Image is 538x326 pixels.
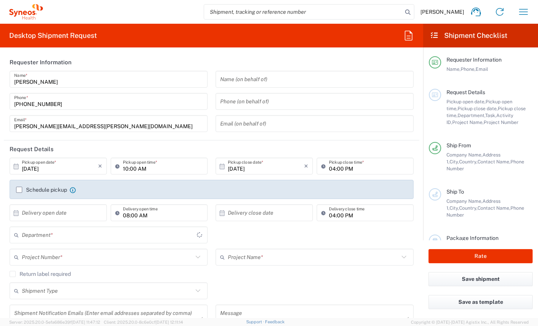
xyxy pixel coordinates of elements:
span: Server: 2025.20.0-5efa686e39f [9,320,100,324]
span: Name, [446,66,461,72]
a: Feedback [265,319,285,324]
a: Support [246,319,265,324]
span: Email [476,66,488,72]
h2: Request Details [10,145,54,153]
span: Task, [485,112,496,118]
span: Requester Information [446,57,502,63]
span: Phone, [461,66,476,72]
span: Project Number [484,119,518,125]
span: Ship To [446,189,464,195]
button: Save as template [428,295,533,309]
span: City, [450,159,459,165]
label: Return label required [10,271,71,277]
span: Ship From [446,142,471,148]
span: Contact Name, [477,159,510,165]
h2: Shipment Checklist [430,31,507,40]
button: Save shipment [428,272,533,286]
i: × [304,160,308,172]
span: Copyright © [DATE]-[DATE] Agistix Inc., All Rights Reserved [411,319,529,326]
label: Schedule pickup [16,187,67,193]
span: [DATE] 11:47:12 [72,320,100,324]
span: Company Name, [446,198,482,204]
input: Shipment, tracking or reference number [204,5,402,19]
span: [DATE] 12:11:14 [155,320,183,324]
span: [PERSON_NAME] [420,8,464,15]
span: Country, [459,159,477,165]
h2: Desktop Shipment Request [9,31,97,40]
span: City, [450,205,459,211]
span: Department, [458,112,485,118]
button: Rate [428,249,533,263]
span: Pickup open date, [446,99,486,104]
span: Request Details [446,89,485,95]
span: Pickup close date, [458,106,498,111]
span: Company Name, [446,152,482,158]
span: Country, [459,205,477,211]
span: Package Information [446,235,499,241]
span: Project Name, [452,119,484,125]
i: × [98,160,102,172]
span: Contact Name, [477,205,510,211]
span: Client: 2025.20.0-8c6e0cf [104,320,183,324]
h2: Requester Information [10,59,72,66]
